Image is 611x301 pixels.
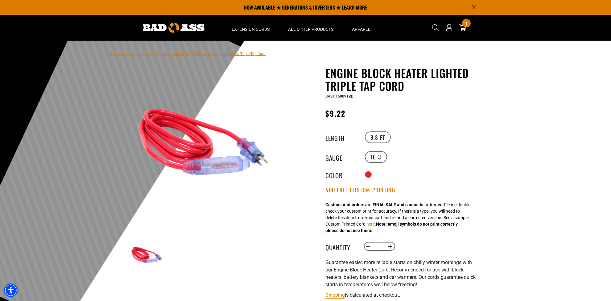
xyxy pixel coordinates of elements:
[366,221,375,227] button: here
[325,291,477,299] div: is calculated at checkout.
[325,202,444,207] strong: Custom print orders are FINAL SALE and cannot be returned.
[111,50,266,57] nav: breadcrumbs
[352,26,370,32] span: Apparel
[325,66,477,92] h1: Engine Block Heater Lighted Triple Tap Cord
[325,243,356,251] label: Quantity
[325,133,356,141] legend: Length
[222,15,279,41] summary: Extension Cords
[431,23,440,33] summary: Search
[325,108,345,119] span: $9.22
[343,15,380,41] summary: Apparel
[4,283,18,297] div: Accessibility Menu
[444,15,454,41] a: Open this option
[365,131,391,143] label: 9.8 FT
[193,52,266,56] span: Engine Block Heater Lighted Triple Tap Cord
[325,259,477,288] p: Guarantee easier, more reliable starts on chilly winter mornings with our Engine Block Heater Cor...
[465,21,467,26] span: 1
[365,151,387,163] label: 16-3
[325,292,345,298] a: Shipping
[129,68,278,216] img: red
[111,52,153,56] a: Bad Ass Extension Cords
[325,153,356,161] legend: Gauge
[143,23,204,33] img: Bad Ass Extension Cords
[154,52,155,56] span: ›
[325,171,356,179] legend: Color
[288,26,333,32] span: All Other Products
[156,52,189,56] a: Return to Collection
[325,202,470,234] div: Please double check your custom print for accuracy. If there is a typo, you will need to delete t...
[232,26,270,32] span: Extension Cords
[129,237,165,273] img: red
[190,52,192,56] span: ›
[325,94,353,98] span: BABH16009TRD
[325,222,458,233] strong: Note: emoji symbols do not print correctly, please do not use them.
[279,15,343,41] summary: All Other Products
[325,187,395,194] button: Add Free Custom Printing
